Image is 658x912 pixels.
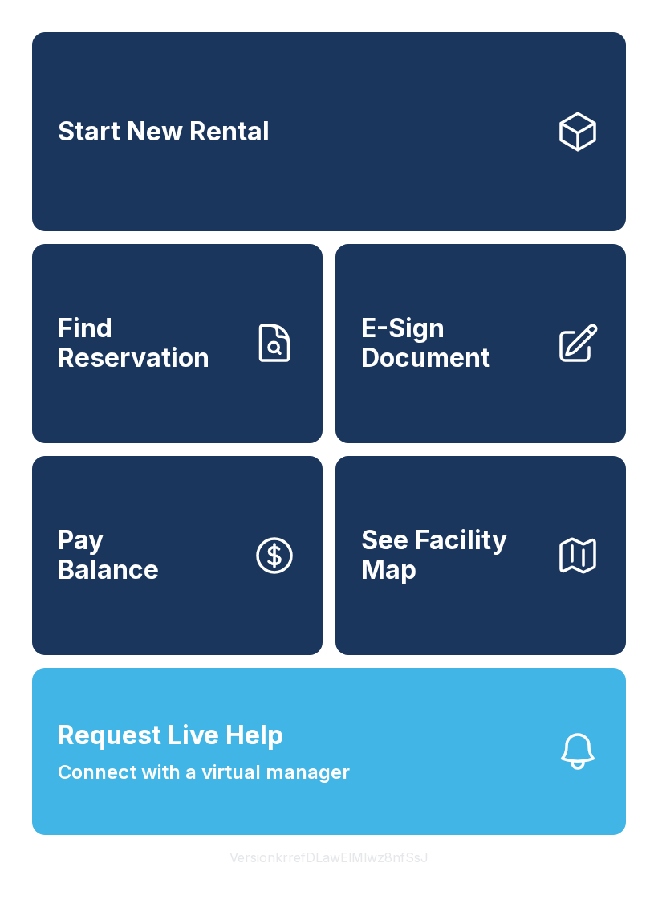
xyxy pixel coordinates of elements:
a: E-Sign Document [335,244,626,443]
span: See Facility Map [361,526,542,584]
span: Find Reservation [58,314,239,373]
button: VersionkrrefDLawElMlwz8nfSsJ [217,835,441,880]
span: Start New Rental [58,117,270,147]
button: Request Live HelpConnect with a virtual manager [32,668,626,835]
a: Find Reservation [32,244,323,443]
span: Request Live Help [58,716,283,755]
button: See Facility Map [335,456,626,655]
span: E-Sign Document [361,314,542,373]
span: Pay Balance [58,526,159,584]
span: Connect with a virtual manager [58,758,350,787]
button: PayBalance [32,456,323,655]
a: Start New Rental [32,32,626,231]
